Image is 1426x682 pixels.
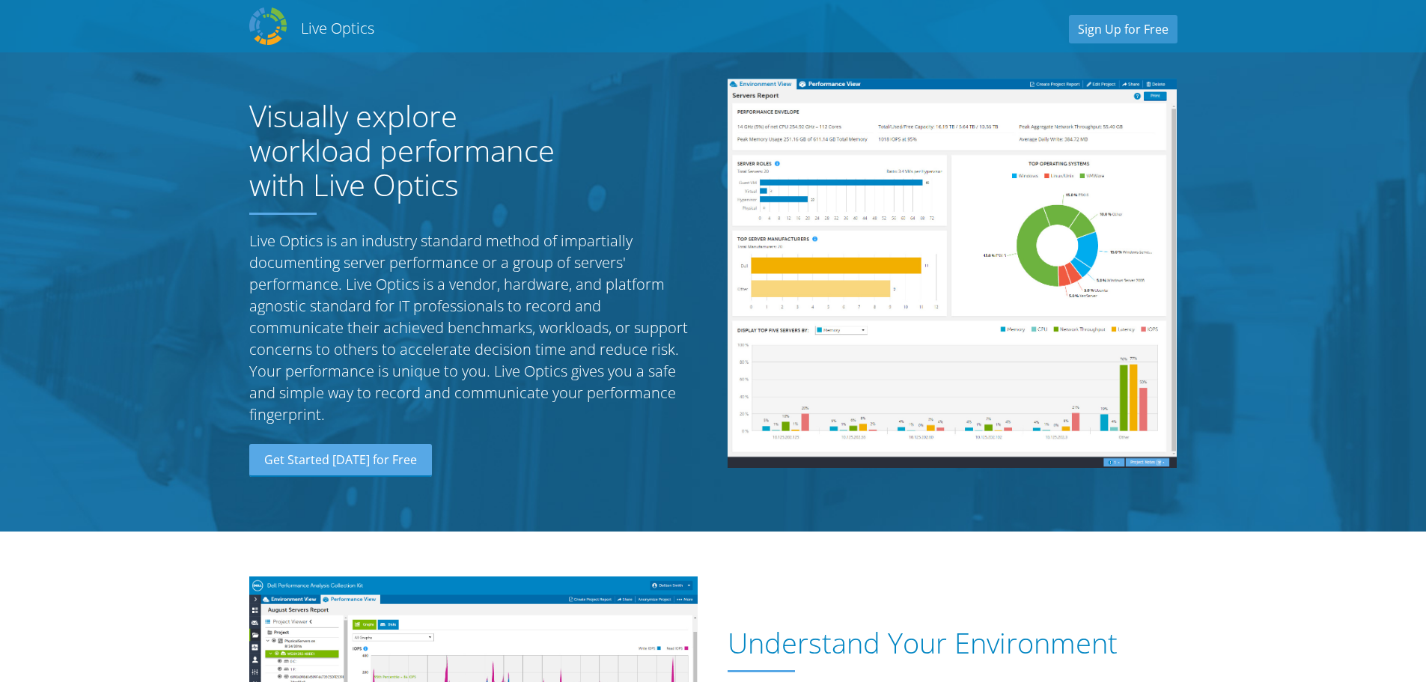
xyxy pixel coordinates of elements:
[728,79,1177,468] img: Server Report
[301,18,374,38] h2: Live Optics
[249,230,698,425] p: Live Optics is an industry standard method of impartially documenting server performance or a gro...
[249,7,287,45] img: Dell Dpack
[249,444,432,477] a: Get Started [DATE] for Free
[1069,15,1177,43] a: Sign Up for Free
[728,627,1169,660] h1: Understand Your Environment
[249,99,586,202] h1: Visually explore workload performance with Live Optics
